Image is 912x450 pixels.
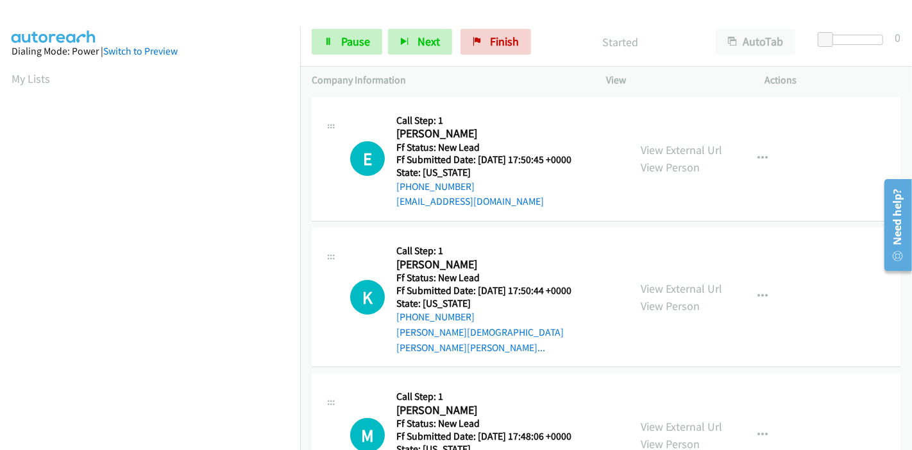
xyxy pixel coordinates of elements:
[12,44,289,59] div: Dialing Mode: Power |
[350,141,385,176] h1: E
[396,195,544,207] a: [EMAIL_ADDRESS][DOMAIN_NAME]
[12,71,50,86] a: My Lists
[396,272,618,284] h5: Ff Status: New Lead
[396,126,587,141] h2: [PERSON_NAME]
[548,33,693,51] p: Started
[895,29,900,46] div: 0
[641,160,700,175] a: View Person
[396,311,475,323] a: [PHONE_NUMBER]
[396,326,564,354] a: [PERSON_NAME][DEMOGRAPHIC_DATA][PERSON_NAME][PERSON_NAME]...
[396,257,587,272] h2: [PERSON_NAME]
[396,417,587,430] h5: Ff Status: New Lead
[396,430,587,443] h5: Ff Submitted Date: [DATE] 17:48:06 +0000
[350,280,385,315] h1: K
[396,180,475,193] a: [PHONE_NUMBER]
[341,34,370,49] span: Pause
[396,390,587,403] h5: Call Step: 1
[396,153,587,166] h5: Ff Submitted Date: [DATE] 17:50:45 +0000
[103,45,178,57] a: Switch to Preview
[418,34,440,49] span: Next
[765,73,901,88] p: Actions
[490,34,519,49] span: Finish
[312,73,583,88] p: Company Information
[641,419,722,434] a: View External Url
[824,35,883,45] div: Delay between calls (in seconds)
[641,281,722,296] a: View External Url
[396,284,618,297] h5: Ff Submitted Date: [DATE] 17:50:44 +0000
[875,174,912,276] iframe: Resource Center
[606,73,742,88] p: View
[641,299,700,313] a: View Person
[312,29,382,55] a: Pause
[396,141,587,154] h5: Ff Status: New Lead
[396,166,587,179] h5: State: [US_STATE]
[716,29,795,55] button: AutoTab
[396,245,618,257] h5: Call Step: 1
[396,114,587,127] h5: Call Step: 1
[396,297,618,310] h5: State: [US_STATE]
[396,403,587,418] h2: [PERSON_NAME]
[388,29,452,55] button: Next
[460,29,531,55] a: Finish
[641,143,722,157] a: View External Url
